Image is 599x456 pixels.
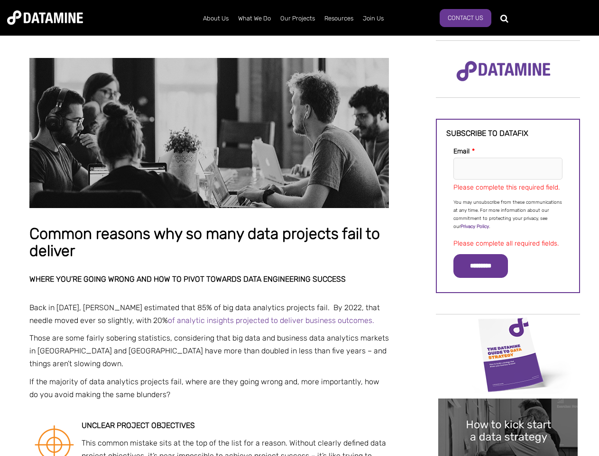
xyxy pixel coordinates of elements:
p: If the majority of data analytics projects fail, where are they going wrong and, more importantly... [29,375,389,401]
h1: Common reasons why so many data projects fail to deliver [29,226,389,259]
img: Data Strategy Cover thumbnail [438,315,578,394]
strong: Unclear project objectives [82,421,195,430]
img: Datamine [7,10,83,25]
a: What We Do [233,6,276,31]
a: of analytic insights projected to deliver business outcomes. [168,316,374,325]
a: Our Projects [276,6,320,31]
p: Those are some fairly sobering statistics, considering that big data and business data analytics ... [29,332,389,370]
p: Back in [DATE], [PERSON_NAME] estimated that 85% of big data analytics projects fail. By 2022, th... [29,301,389,327]
img: Common reasons why so many data projects fail to deliver [29,58,389,208]
h2: Where you’re going wrong and how to pivot towards data engineering success [29,275,389,284]
a: Resources [320,6,358,31]
a: Join Us [358,6,388,31]
h3: Subscribe to datafix [446,129,570,138]
p: You may unsubscribe from these communications at any time. For more information about our commitm... [453,199,562,231]
img: Datamine Logo No Strapline - Purple [450,55,557,88]
label: Please complete this required field. [453,183,560,191]
a: About Us [198,6,233,31]
a: Contact Us [440,9,491,27]
span: Email [453,147,470,155]
label: Please complete all required fields. [453,239,559,247]
a: Privacy Policy [461,224,489,229]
